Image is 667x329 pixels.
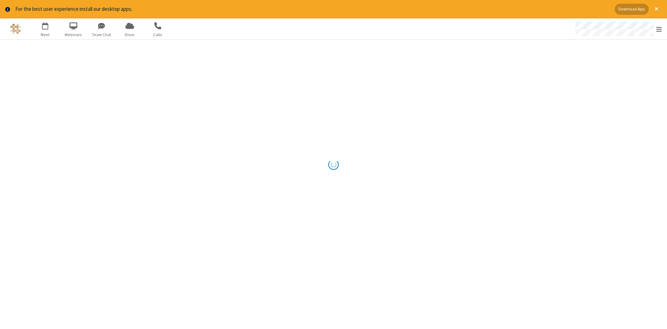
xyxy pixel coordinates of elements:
button: Close alert [651,4,662,15]
div: Open menu [569,18,667,39]
button: Logo [2,18,28,39]
div: For the best user experience install our desktop apps. [15,5,610,13]
span: Meet [32,32,58,38]
span: Calls [145,32,171,38]
span: Webinars [60,32,87,38]
span: Team Chat [89,32,115,38]
button: Download App [615,4,649,15]
span: Drive [117,32,143,38]
img: QA Selenium DO NOT DELETE OR CHANGE [10,24,21,34]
